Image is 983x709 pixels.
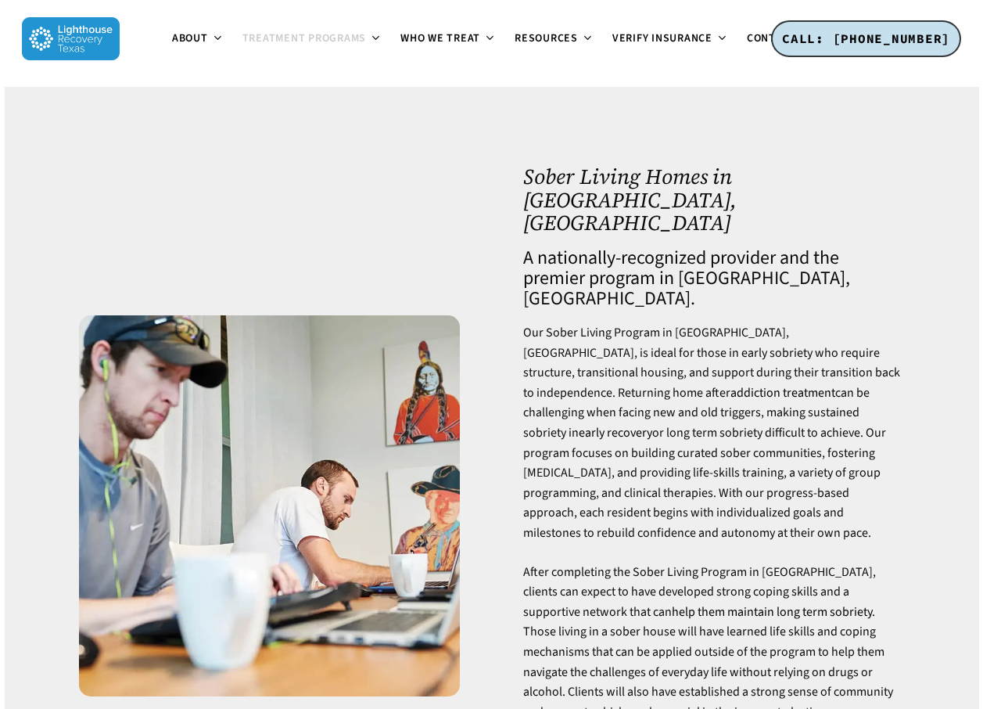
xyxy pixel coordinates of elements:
[672,603,872,621] a: help them maintain long term sobriety
[737,33,820,45] a: Contact
[400,31,480,46] span: Who We Treat
[515,31,578,46] span: Resources
[391,33,505,45] a: Who We Treat
[730,384,835,401] a: addiction treatment
[172,31,208,46] span: About
[523,165,904,235] h1: Sober Living Homes in [GEOGRAPHIC_DATA], [GEOGRAPHIC_DATA]
[523,323,904,563] p: Our Sober Living Program in [GEOGRAPHIC_DATA], [GEOGRAPHIC_DATA], is ideal for those in early sob...
[233,33,392,45] a: Treatment Programs
[782,31,950,46] span: CALL: [PHONE_NUMBER]
[523,248,904,309] h4: A nationally-recognized provider and the premier program in [GEOGRAPHIC_DATA], [GEOGRAPHIC_DATA].
[163,33,233,45] a: About
[747,31,795,46] span: Contact
[22,17,120,60] img: Lighthouse Recovery Texas
[612,31,712,46] span: Verify Insurance
[242,31,367,46] span: Treatment Programs
[579,424,652,441] a: early recovery
[505,33,603,45] a: Resources
[771,20,961,58] a: CALL: [PHONE_NUMBER]
[603,33,737,45] a: Verify Insurance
